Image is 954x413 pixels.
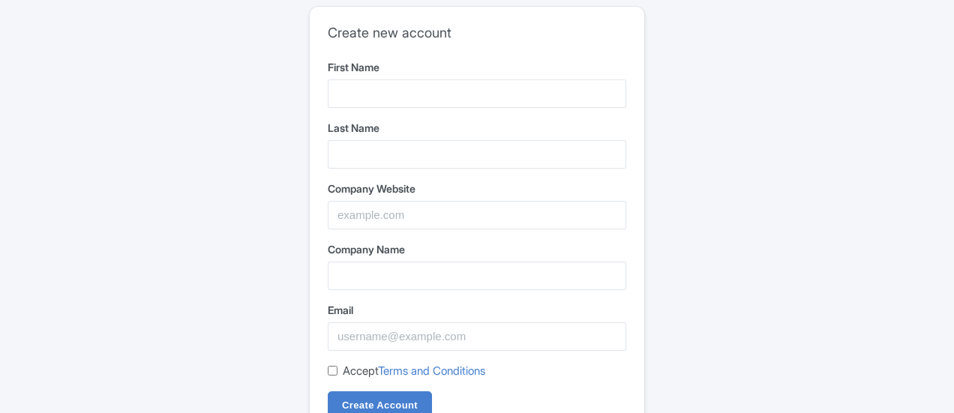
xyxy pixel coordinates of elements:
h2: Create new account [328,25,626,41]
label: Company Name [328,241,626,257]
input: username@example.com [328,322,626,351]
label: Company Website [328,181,626,196]
label: First Name [328,59,626,75]
label: Email [328,302,626,318]
a: Terms and Conditions [378,364,485,378]
label: Accept [343,363,485,380]
label: Last Name [328,120,626,136]
input: example.com [328,201,626,229]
